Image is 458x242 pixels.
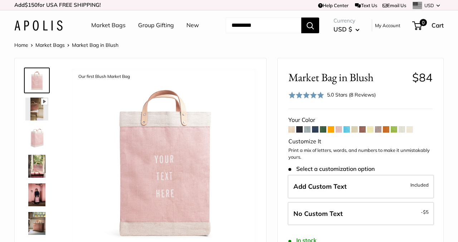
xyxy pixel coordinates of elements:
[355,3,377,8] a: Text Us
[72,42,118,48] span: Market Bag in Blush
[288,136,433,147] div: Customize It
[288,202,434,226] label: Leave Blank
[410,181,429,189] span: Included
[24,182,50,208] a: description_Effortless style wherever you go
[333,25,352,33] span: USD $
[24,211,50,236] a: Market Bag in Blush
[288,175,434,198] label: Add Custom Text
[14,42,28,48] a: Home
[25,1,38,8] span: $150
[25,212,48,235] img: Market Bag in Blush
[138,20,174,31] a: Group Gifting
[25,155,48,178] img: Market Bag in Blush
[293,209,343,218] span: No Custom Text
[35,42,65,48] a: Market Bags
[412,70,433,84] span: $84
[288,90,376,100] div: 5.0 Stars (8 Reviews)
[25,126,48,149] img: Market Bag in Blush
[288,147,433,161] p: Print a mix of letters, words, and numbers to make it unmistakably yours.
[318,3,349,8] a: Help Center
[25,183,48,206] img: description_Effortless style wherever you go
[288,166,375,172] span: Select a customization option
[24,96,50,122] a: Market Bag in Blush
[288,115,433,125] div: Your Color
[432,21,444,29] span: Cart
[424,3,434,8] span: USD
[327,91,376,99] div: 5.0 Stars (8 Reviews)
[333,24,360,35] button: USD $
[14,40,118,50] nav: Breadcrumb
[375,21,400,30] a: My Account
[333,16,360,26] span: Currency
[288,71,407,84] span: Market Bag in Blush
[91,20,126,31] a: Market Bags
[421,208,429,216] span: -
[301,18,319,33] button: Search
[413,20,444,31] a: 0 Cart
[24,125,50,150] a: Market Bag in Blush
[24,153,50,179] a: Market Bag in Blush
[24,68,50,93] a: description_Our first Blush Market Bag
[420,19,427,26] span: 0
[25,98,48,120] img: Market Bag in Blush
[186,20,199,31] a: New
[293,182,347,191] span: Add Custom Text
[25,69,48,92] img: description_Our first Blush Market Bag
[226,18,301,33] input: Search...
[75,72,133,82] div: Our first Blush Market Bag
[14,20,63,31] img: Apolis
[423,209,429,215] span: $5
[383,3,406,8] a: Email Us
